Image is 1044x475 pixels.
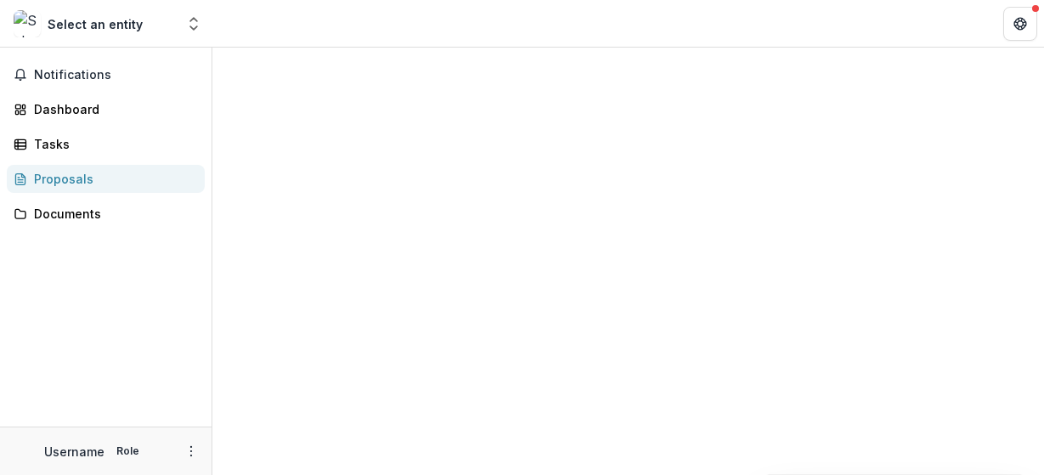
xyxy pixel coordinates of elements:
button: More [181,441,201,461]
span: Notifications [34,68,198,82]
div: Select an entity [48,15,143,33]
a: Documents [7,200,205,228]
a: Proposals [7,165,205,193]
button: Get Help [1003,7,1037,41]
div: Dashboard [34,100,191,118]
div: Proposals [34,170,191,188]
button: Notifications [7,61,205,88]
img: Select an entity [14,10,41,37]
p: Username [44,443,104,461]
div: Documents [34,205,191,223]
p: Role [111,444,144,459]
button: Open entity switcher [182,7,206,41]
a: Dashboard [7,95,205,123]
div: Tasks [34,135,191,153]
a: Tasks [7,130,205,158]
